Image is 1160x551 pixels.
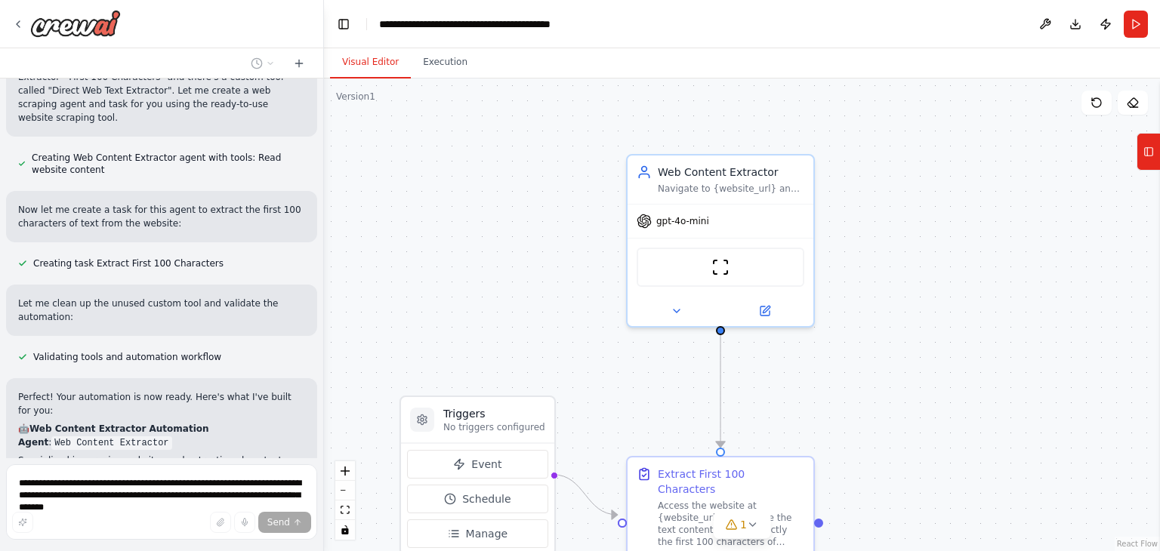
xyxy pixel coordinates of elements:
button: Manage [407,519,548,548]
strong: Agent [18,437,48,448]
li: Specialized in scraping websites and extracting clean text content [18,454,305,481]
button: Upload files [210,512,231,533]
code: Web Content Extractor [51,436,171,450]
p: Perfect! Your automation is now ready. Here's what I've built for you: [18,390,305,417]
button: Open in side panel [722,302,807,320]
div: Extract First 100 Characters [658,466,804,497]
nav: breadcrumb [379,17,589,32]
span: Validating tools and automation workflow [33,351,221,363]
img: Logo [30,10,121,37]
g: Edge from e85b8277-f95c-4685-b0ca-21f54de61e19 to 1f7511b8-cd4b-40e4-8f36-8176388cb683 [713,334,728,447]
button: Hide left sidebar [333,14,354,35]
button: 1 [713,511,771,539]
button: toggle interactivity [335,520,355,540]
div: Access the website at {website_url} and scrape the text content. Extract exactly the first 100 ch... [658,500,804,548]
g: Edge from triggers to 1f7511b8-cd4b-40e4-8f36-8176388cb683 [553,467,617,522]
div: React Flow controls [335,461,355,540]
span: Event [471,457,501,472]
button: Schedule [407,485,548,513]
button: Send [258,512,311,533]
p: : [18,436,305,449]
button: Execution [411,47,480,78]
img: ScrapeWebsiteTool [711,258,730,276]
span: Manage [466,526,508,541]
button: Event [407,450,548,479]
button: Switch to previous chat [245,54,281,72]
span: Creating task Extract First 100 Characters [33,257,224,269]
button: zoom in [335,461,355,481]
button: zoom out [335,481,355,500]
div: Web Content Extractor [658,165,804,180]
button: Start a new chat [287,54,311,72]
p: Now let me create a task for this agent to extract the first 100 characters of text from the webs... [18,203,305,230]
span: gpt-4o-mini [656,215,709,227]
p: I can see you already have a project named "Website Text Extractor - First 100 Characters" and th... [18,57,305,125]
div: Navigate to {website_url} and extract the first 100 characters of text content from the webpage, ... [658,183,804,195]
p: No triggers configured [443,421,545,433]
p: Let me clean up the unused custom tool and validate the automation: [18,297,305,324]
button: fit view [335,500,355,520]
button: Improve this prompt [12,512,33,533]
a: React Flow attribution [1117,540,1158,548]
h3: Triggers [443,406,545,421]
h2: 🤖 [18,422,305,436]
div: Version 1 [336,91,375,103]
button: Visual Editor [330,47,411,78]
div: Web Content ExtractorNavigate to {website_url} and extract the first 100 characters of text conte... [626,154,815,328]
span: Schedule [462,491,511,506]
span: 1 [740,517,747,532]
button: Click to speak your automation idea [234,512,255,533]
span: Send [267,516,290,528]
span: Creating Web Content Extractor agent with tools: Read website content [32,152,305,176]
strong: Web Content Extractor Automation [29,423,209,434]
